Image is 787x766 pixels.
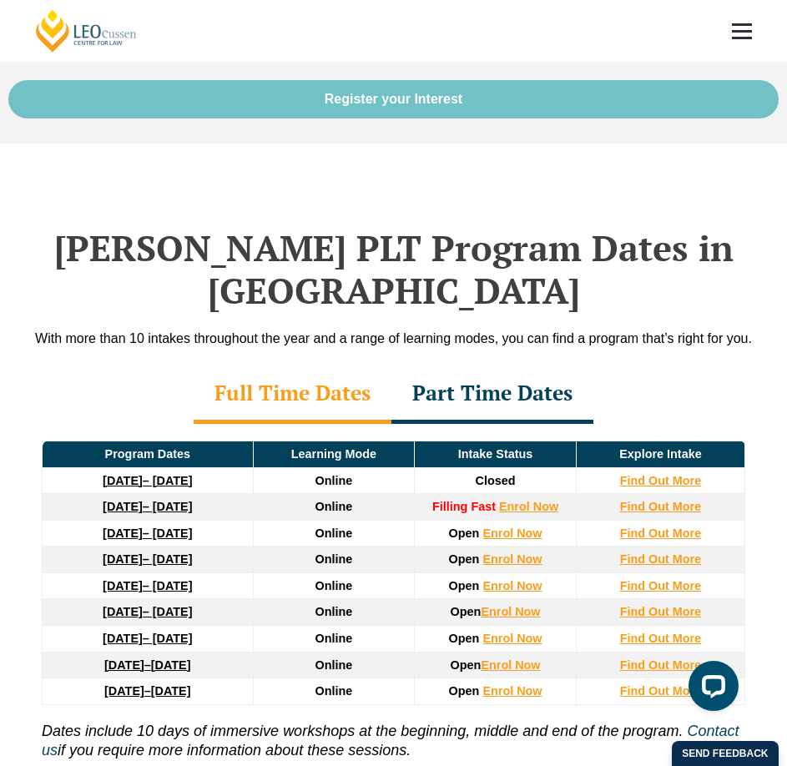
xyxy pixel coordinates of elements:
[481,658,540,672] a: Enrol Now
[391,365,593,424] div: Part Time Dates
[482,684,542,698] a: Enrol Now
[620,474,702,487] a: Find Out More
[315,579,353,592] span: Online
[25,227,762,311] h2: [PERSON_NAME] PLT Program Dates in [GEOGRAPHIC_DATA]
[620,527,702,540] a: Find Out More
[449,527,480,540] span: Open
[620,658,702,672] a: Find Out More
[8,80,779,118] a: Register your Interest
[325,93,462,106] span: Register your Interest
[315,474,353,487] span: Online
[482,527,542,540] a: Enrol Now
[620,552,702,566] a: Find Out More
[104,658,190,672] a: [DATE]–[DATE]
[103,474,192,487] a: [DATE]– [DATE]
[103,605,143,618] strong: [DATE]
[103,632,192,645] a: [DATE]– [DATE]
[151,658,191,672] span: [DATE]
[415,441,577,467] td: Intake Status
[151,684,191,698] span: [DATE]
[620,500,702,513] a: Find Out More
[315,632,353,645] span: Online
[315,605,353,618] span: Online
[482,579,542,592] a: Enrol Now
[315,658,353,672] span: Online
[482,632,542,645] a: Enrol Now
[620,632,702,645] a: Find Out More
[103,579,192,592] a: [DATE]– [DATE]
[315,527,353,540] span: Online
[103,527,192,540] a: [DATE]– [DATE]
[42,723,683,739] i: Dates include 10 days of immersive workshops at the beginning, middle and end of the program.
[103,500,192,513] a: [DATE]– [DATE]
[620,579,702,592] a: Find Out More
[33,8,139,53] a: [PERSON_NAME] Centre for Law
[675,654,745,724] iframe: LiveChat chat widget
[315,500,353,513] span: Online
[576,441,744,467] td: Explore Intake
[103,579,143,592] strong: [DATE]
[103,552,192,566] a: [DATE]– [DATE]
[449,552,480,566] span: Open
[103,527,143,540] strong: [DATE]
[449,579,480,592] span: Open
[253,441,415,467] td: Learning Mode
[432,500,496,513] strong: Filling Fast
[104,658,144,672] strong: [DATE]
[43,441,254,467] td: Program Dates
[25,328,762,349] div: With more than 10 intakes throughout the year and a range of learning modes, you can find a progr...
[476,474,516,487] span: Closed
[103,474,143,487] strong: [DATE]
[620,605,702,618] a: Find Out More
[103,500,143,513] strong: [DATE]
[449,684,480,698] span: Open
[315,552,353,566] span: Online
[315,684,353,698] span: Online
[104,684,144,698] strong: [DATE]
[42,705,745,761] p: if you require more information about these sessions.
[482,552,542,566] a: Enrol Now
[481,605,540,618] a: Enrol Now
[451,605,482,618] span: Open
[620,684,702,698] a: Find Out More
[449,632,480,645] span: Open
[103,552,143,566] strong: [DATE]
[104,684,190,698] a: [DATE]–[DATE]
[499,500,558,513] a: Enrol Now
[103,632,143,645] strong: [DATE]
[451,658,482,672] span: Open
[194,365,391,424] div: Full Time Dates
[103,605,192,618] a: [DATE]– [DATE]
